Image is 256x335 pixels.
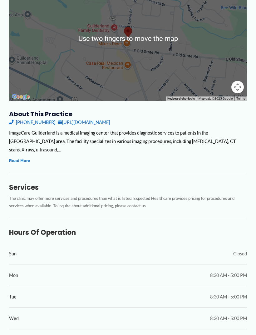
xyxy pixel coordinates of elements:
[210,271,247,279] span: 8:30 AM - 5:00 PM
[9,157,30,164] button: Read More
[210,293,247,301] span: 8:30 AM - 5:00 PM
[9,249,17,258] span: Sun
[9,271,18,279] span: Mon
[199,97,233,100] span: Map data ©2025 Google
[9,129,247,154] div: ImageCare Guilderland is a medical imaging center that provides diagnostic services to patients i...
[231,81,244,93] button: Map camera controls
[9,183,247,192] h3: Services
[11,93,31,101] a: Open this area in Google Maps (opens a new window)
[236,97,245,100] a: Terms (opens in new tab)
[9,228,247,237] h3: Hours of Operation
[11,93,31,101] img: Google
[167,96,195,101] button: Keyboard shortcuts
[233,249,247,258] span: Closed
[9,118,55,126] a: [PHONE_NUMBER]
[9,314,19,323] span: Wed
[210,314,247,323] span: 8:30 AM - 5:00 PM
[9,110,247,118] h3: About this practice
[58,118,110,126] a: [URL][DOMAIN_NAME]
[9,293,17,301] span: Tue
[9,195,247,210] p: The clinic may offer more services and procedures than what is listed. Expected Healthcare provid...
